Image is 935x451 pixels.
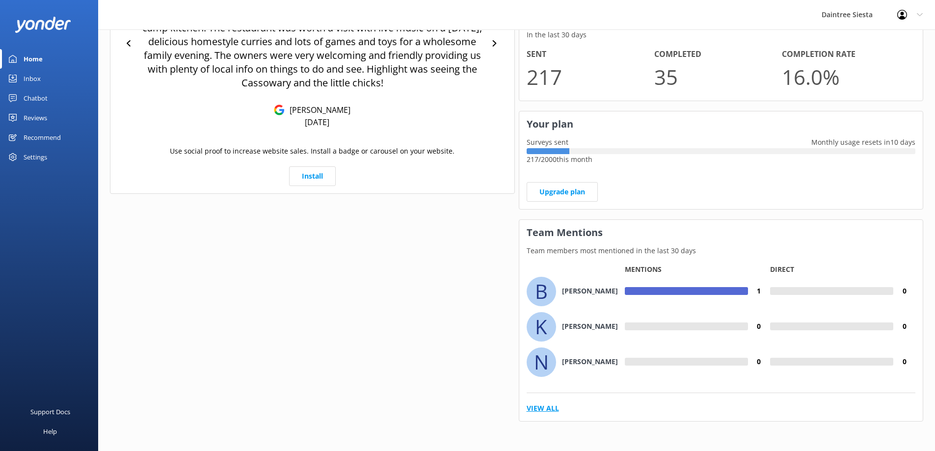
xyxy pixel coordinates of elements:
[527,277,556,306] div: B
[654,48,782,61] h4: Completed
[748,286,770,296] h4: 1
[562,321,618,332] h4: [PERSON_NAME]
[305,117,329,128] p: [DATE]
[527,154,916,165] p: 217 / 2000 this month
[782,60,909,93] p: 16.0 %
[527,182,598,202] a: Upgrade plan
[24,88,48,108] div: Chatbot
[770,265,794,274] p: Direct
[562,286,618,296] h4: [PERSON_NAME]
[24,128,61,147] div: Recommend
[782,48,909,61] h4: Completion Rate
[285,105,350,115] p: [PERSON_NAME]
[893,286,915,296] h4: 0
[804,137,923,148] p: Monthly usage resets in 10 days
[748,321,770,332] h4: 0
[519,29,923,40] p: In the last 30 days
[748,356,770,367] h4: 0
[519,245,923,256] p: Team members most mentioned in the last 30 days
[527,312,556,342] div: K
[527,48,654,61] h4: Sent
[43,422,57,441] div: Help
[654,60,782,93] p: 35
[24,147,47,167] div: Settings
[30,402,70,422] div: Support Docs
[170,146,454,157] p: Use social proof to increase website sales. Install a badge or carousel on your website.
[893,356,915,367] h4: 0
[625,265,662,274] p: Mentions
[24,49,43,69] div: Home
[527,347,556,377] div: N
[527,403,559,414] a: View All
[24,108,47,128] div: Reviews
[289,166,336,186] a: Install
[15,17,71,33] img: yonder-white-logo.png
[527,60,654,93] p: 217
[562,356,618,367] h4: [PERSON_NAME]
[893,321,915,332] h4: 0
[24,69,41,88] div: Inbox
[519,220,923,245] h3: Team Mentions
[274,105,285,115] img: Google Reviews
[519,111,923,137] h3: Your plan
[519,137,576,148] p: Surveys sent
